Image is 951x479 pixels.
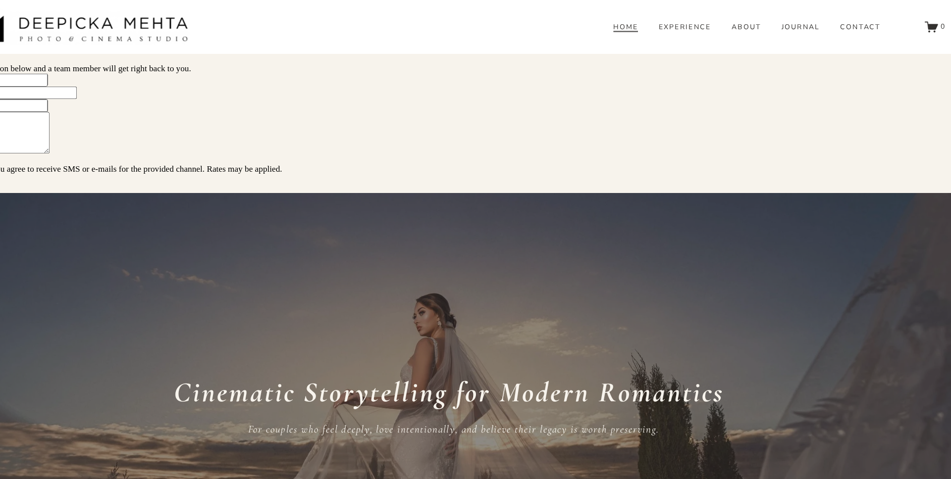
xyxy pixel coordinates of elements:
a: folder dropdown [780,21,815,30]
a: EXPERIENCE [666,21,715,30]
span: 0 [927,20,932,29]
span: JOURNAL [780,22,815,30]
a: HOME [624,21,647,30]
a: 0 items in cart [912,19,932,31]
em: For couples who feel deeply, love intentionally, and believe their legacy is worth preserving. [285,392,666,404]
em: Cinematic Storytelling for Modern Romantics [216,348,727,380]
a: CONTACT [834,21,872,30]
img: Austin Wedding Photographer - Deepicka Mehta Photography &amp; Cinematography [19,7,232,42]
a: ABOUT [734,21,761,30]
